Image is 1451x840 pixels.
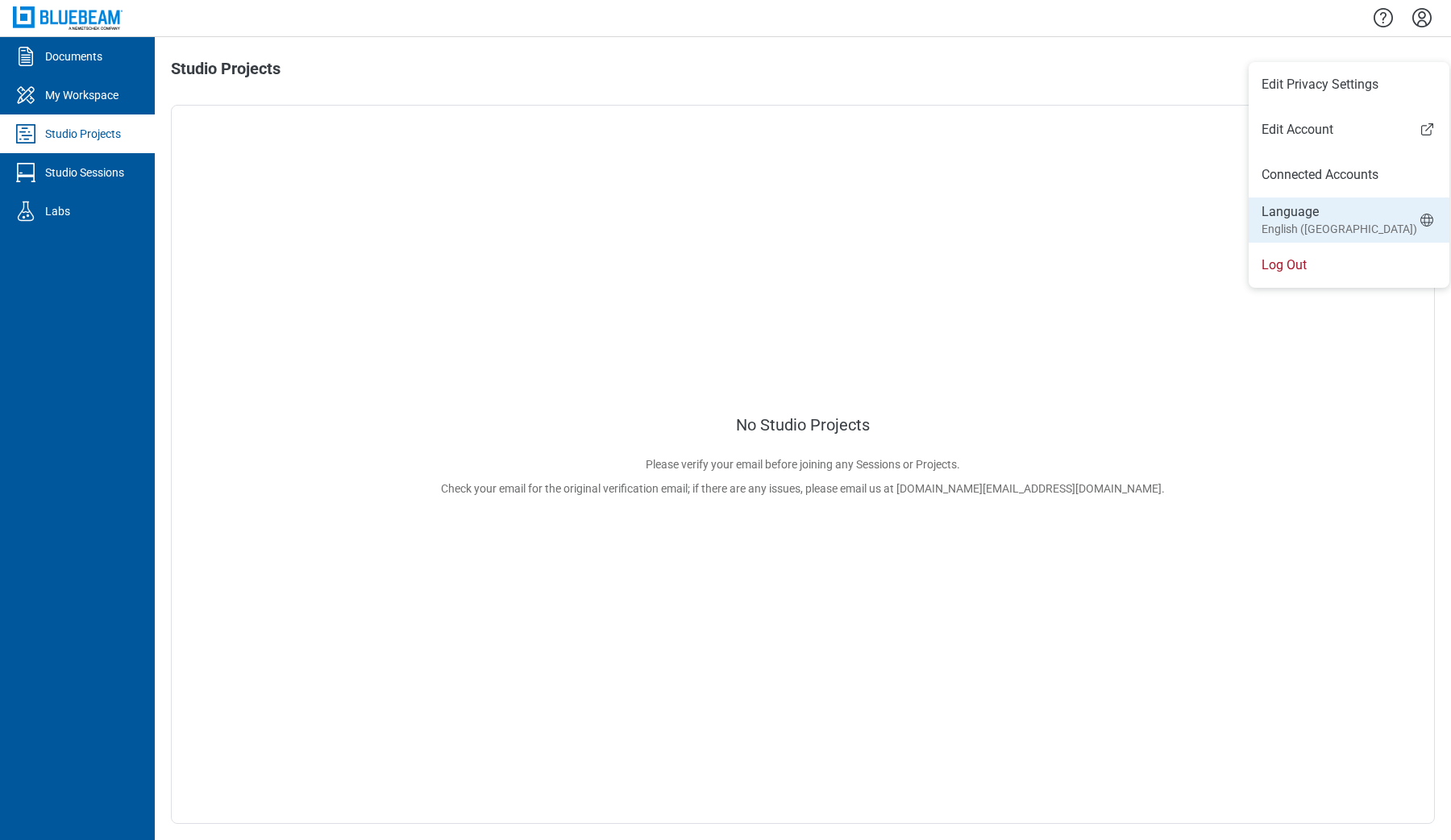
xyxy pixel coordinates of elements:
div: Studio Projects [45,126,121,142]
p: Check your email for the original verification email; if there are any issues, please email us at... [441,482,1165,495]
a: Connected Accounts [1262,165,1436,185]
svg: Labs [13,198,39,224]
svg: Documents [13,44,39,69]
li: Log Out [1249,243,1449,288]
p: Please verify your email before joining any Sessions or Projects. [441,458,1165,471]
p: No Studio Projects [736,416,870,434]
a: Edit Account [1249,120,1449,139]
small: English ([GEOGRAPHIC_DATA]) [1262,221,1417,237]
div: Documents [45,48,102,64]
button: Settings [1409,4,1435,31]
ul: Menu [1249,62,1449,288]
h1: Studio Projects [171,60,281,85]
div: Language [1262,203,1417,237]
svg: Studio Projects [13,121,39,147]
li: Edit Privacy Settings [1249,62,1449,107]
svg: My Workspace [13,82,39,108]
div: Studio Sessions [45,164,124,181]
img: Bluebeam, Inc. [13,6,123,30]
svg: Studio Sessions [13,160,39,185]
div: My Workspace [45,87,118,103]
div: Labs [45,203,70,219]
